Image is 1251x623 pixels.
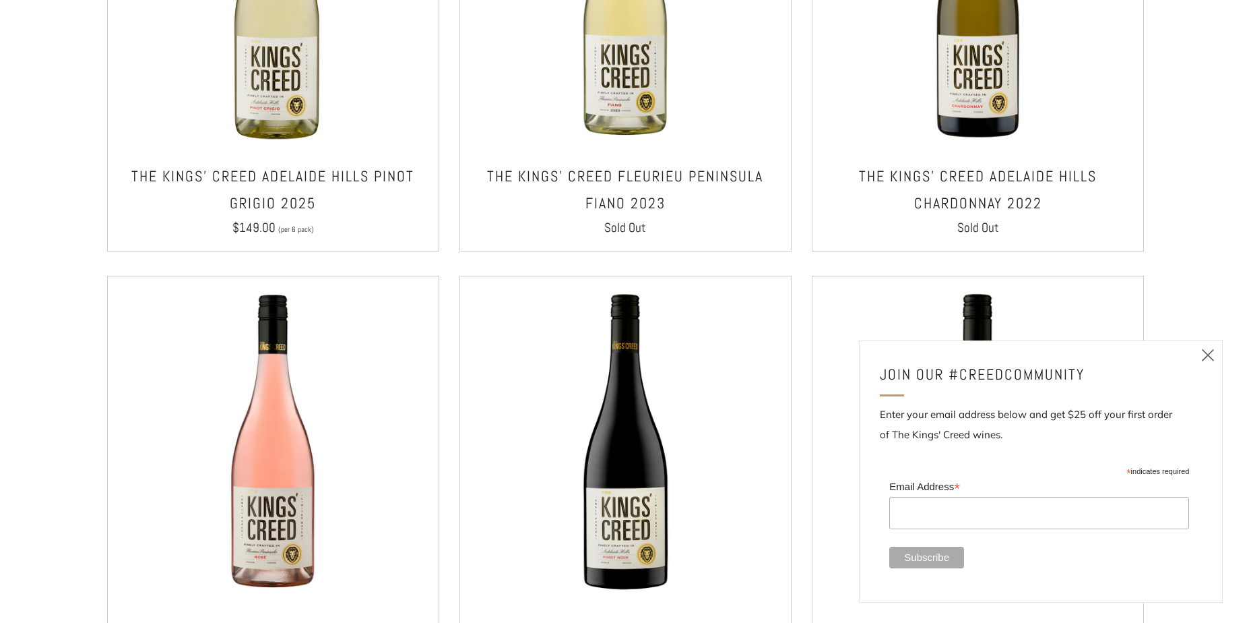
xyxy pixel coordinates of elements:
div: indicates required [889,464,1189,477]
a: The Kings' Creed Fleurieu Peninsula Fiano 2023 Sold Out [460,163,791,233]
h4: JOIN OUR #CREEDCOMMUNITY [880,361,1186,388]
h3: The Kings' Creed Fleurieu Peninsula Fiano 2023 [467,163,784,216]
p: Enter your email address below and get $25 off your first order of The Kings' Creed wines. [880,405,1202,445]
span: Sold Out [604,219,646,236]
label: Email Address [889,477,1189,496]
span: (per 6 pack) [278,226,314,233]
input: Subscribe [889,547,964,568]
h3: THE KINGS' CREED ADELAIDE HILLS PINOT GRIGIO 2025 [115,163,432,216]
span: Sold Out [957,219,999,236]
h3: The Kings' Creed Adelaide Hills Chardonnay 2022 [819,163,1136,216]
span: $149.00 [232,219,276,236]
a: THE KINGS' CREED ADELAIDE HILLS PINOT GRIGIO 2025 $149.00 (per 6 pack) [108,163,439,233]
a: The Kings' Creed Adelaide Hills Chardonnay 2022 Sold Out [812,163,1143,233]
